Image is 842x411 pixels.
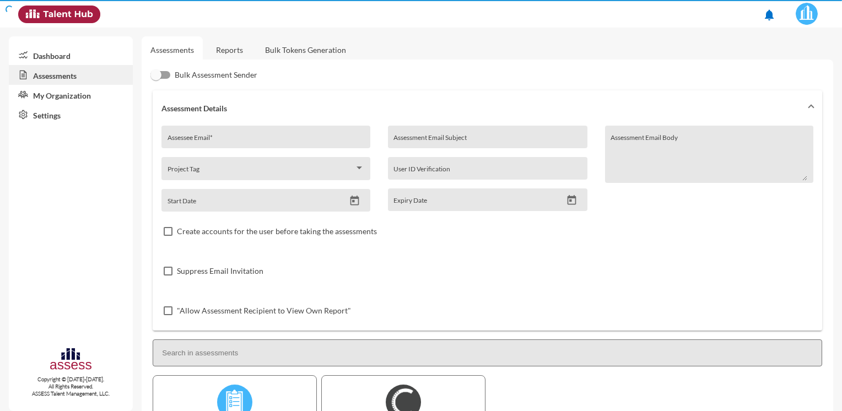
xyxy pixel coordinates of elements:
[763,8,776,21] mat-icon: notifications
[177,264,263,278] span: Suppress Email Invitation
[9,376,133,397] p: Copyright © [DATE]-[DATE]. All Rights Reserved. ASSESS Talent Management, LLC.
[153,339,822,366] input: Search in assessments
[9,65,133,85] a: Assessments
[207,36,252,63] a: Reports
[562,194,581,206] button: Open calendar
[177,304,351,317] span: "Allow Assessment Recipient to View Own Report"
[177,225,377,238] span: Create accounts for the user before taking the assessments
[9,85,133,105] a: My Organization
[161,104,800,113] mat-panel-title: Assessment Details
[256,36,355,63] a: Bulk Tokens Generation
[153,90,822,126] mat-expansion-panel-header: Assessment Details
[150,45,194,55] a: Assessments
[153,126,822,331] div: Assessment Details
[345,195,364,207] button: Open calendar
[9,105,133,125] a: Settings
[49,347,93,374] img: assesscompany-logo.png
[9,45,133,65] a: Dashboard
[175,68,257,82] span: Bulk Assessment Sender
